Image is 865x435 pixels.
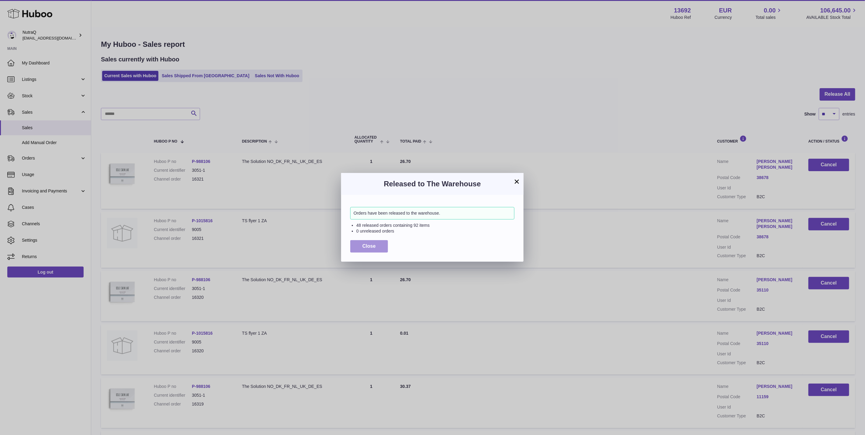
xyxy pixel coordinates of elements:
li: 48 released orders containing 92 items [356,223,514,228]
li: 0 unreleased orders [356,228,514,234]
h3: Released to The Warehouse [350,179,514,189]
button: × [513,178,521,185]
div: Orders have been released to the warehouse. [350,207,514,219]
button: Close [350,240,388,253]
span: Close [362,243,376,249]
